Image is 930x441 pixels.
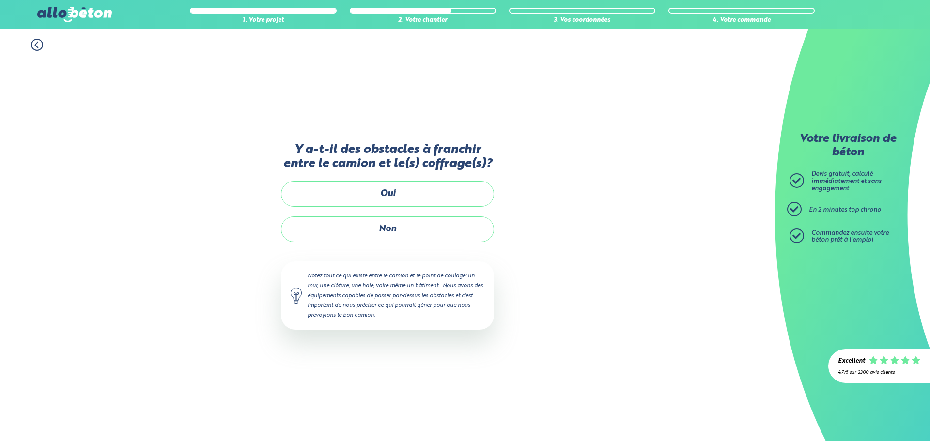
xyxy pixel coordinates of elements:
[838,370,920,375] div: 4.7/5 sur 2300 avis clients
[281,181,494,207] label: Oui
[37,7,112,22] img: allobéton
[792,133,903,159] p: Votre livraison de béton
[668,17,815,24] div: 4. Votre commande
[811,230,889,243] span: Commandez ensuite votre béton prêt à l'emploi
[281,261,494,330] div: Notez tout ce qui existe entre le camion et le point de coulage: un mur, une clôture, une haie, v...
[838,358,865,365] div: Excellent
[190,17,336,24] div: 1. Votre projet
[281,216,494,242] label: Non
[509,17,655,24] div: 3. Vos coordonnées
[844,403,919,430] iframe: Help widget launcher
[811,171,882,191] span: Devis gratuit, calculé immédiatement et sans engagement
[281,143,494,171] label: Y a-t-il des obstacles à franchir entre le camion et le(s) coffrage(s)?
[350,17,496,24] div: 2. Votre chantier
[809,207,881,213] span: En 2 minutes top chrono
